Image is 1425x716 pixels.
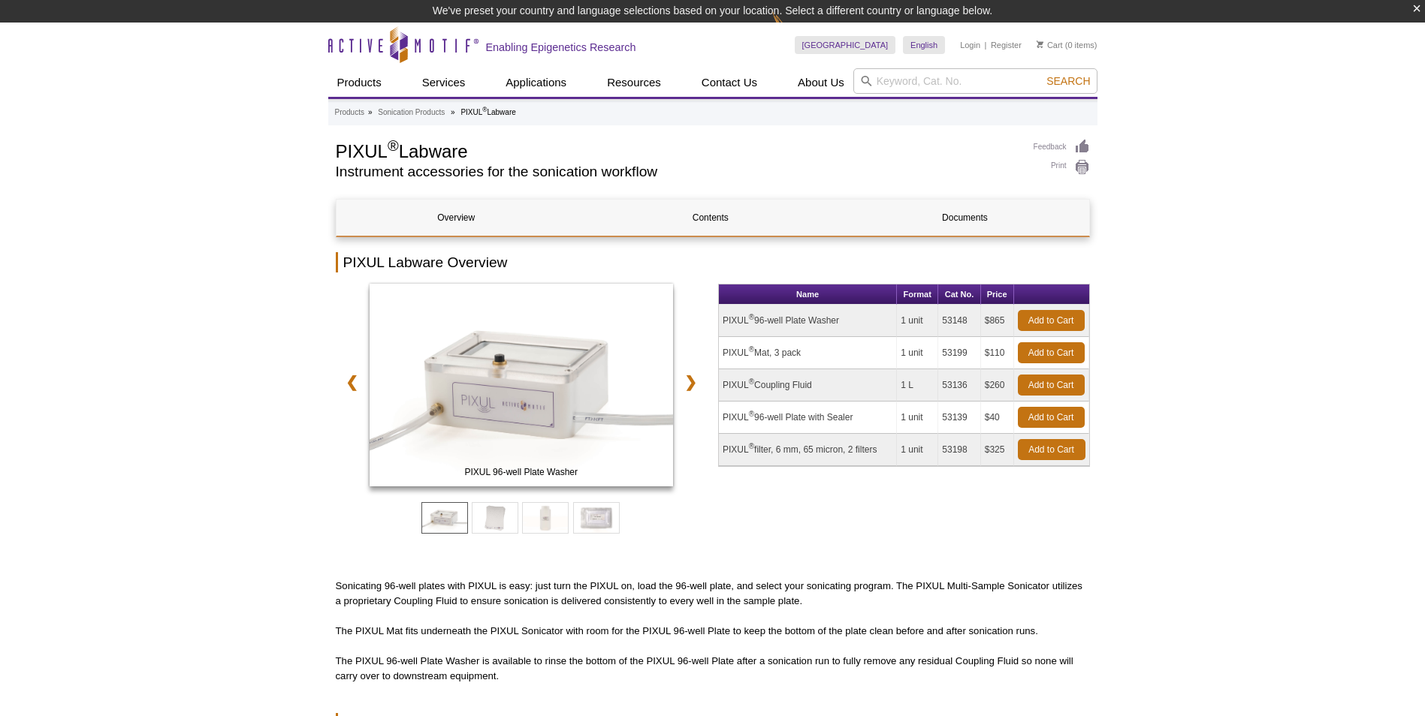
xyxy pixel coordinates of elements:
sup: ® [749,345,754,353]
a: PIXUL 96-well Plate Washer [370,284,674,491]
img: Your Cart [1037,41,1043,48]
p: The PIXUL Mat fits underneath the PIXUL Sonicator with room for the PIXUL 96-well Plate to keep t... [336,624,1090,639]
a: [GEOGRAPHIC_DATA] [795,36,896,54]
p: The PIXUL 96-well Plate Washer is available to rinse the bottom of the PIXUL 96-well Plate after ... [336,654,1090,684]
td: 53199 [938,337,980,369]
span: Search [1046,75,1090,87]
li: PIXUL Labware [460,108,515,116]
td: 53198 [938,434,980,466]
a: Feedback [1034,139,1090,155]
th: Format [897,284,938,305]
sup: ® [749,378,754,386]
sup: ® [482,106,487,113]
sup: ® [749,442,754,450]
td: 1 L [897,369,938,402]
li: | [985,36,987,54]
td: 1 unit [897,305,938,337]
a: Contents [590,200,830,236]
td: $260 [981,369,1014,402]
a: Cart [1037,40,1063,50]
a: Applications [497,68,575,97]
a: Resources [598,68,670,97]
p: Sonicating 96-well plates with PIXUL is easy: just turn the PIXUL on, load the 96-well plate, and... [336,579,1090,609]
a: Print [1034,159,1090,176]
td: 53148 [938,305,980,337]
h2: PIXUL Labware Overview [336,252,1090,272]
td: $40 [981,402,1014,434]
sup: ® [749,410,754,418]
input: Keyword, Cat. No. [853,68,1097,94]
a: Add to Cart [1018,375,1085,396]
a: English [903,36,945,54]
h2: Instrument accessories for the sonication workflow [336,165,1019,179]
th: Name [719,284,897,305]
a: Products [328,68,391,97]
a: Contact Us [693,68,766,97]
td: $110 [981,337,1014,369]
a: Documents [845,200,1085,236]
span: PIXUL 96-well Plate Washer [373,465,670,480]
td: PIXUL Mat, 3 pack [719,337,897,369]
a: About Us [789,68,853,97]
li: » [368,108,373,116]
td: 53136 [938,369,980,402]
a: Add to Cart [1018,407,1085,428]
a: Products [335,106,364,119]
th: Cat No. [938,284,980,305]
a: Add to Cart [1018,342,1085,363]
td: 1 unit [897,337,938,369]
a: Overview [337,200,576,236]
a: Add to Cart [1018,310,1085,331]
h1: PIXUL Labware [336,139,1019,161]
td: PIXUL 96-well Plate Washer [719,305,897,337]
h2: Enabling Epigenetics Research [486,41,636,54]
td: PIXUL Coupling Fluid [719,369,897,402]
td: $865 [981,305,1014,337]
td: 53139 [938,402,980,434]
td: $325 [981,434,1014,466]
td: 1 unit [897,402,938,434]
img: PIXUL Plate Washer [370,284,674,486]
td: 1 unit [897,434,938,466]
a: Add to Cart [1018,439,1085,460]
li: (0 items) [1037,36,1097,54]
a: Services [413,68,475,97]
img: Change Here [772,11,812,47]
td: PIXUL 96-well Plate with Sealer [719,402,897,434]
button: Search [1042,74,1094,88]
a: ❯ [675,365,707,399]
li: » [451,108,455,116]
a: Login [960,40,980,50]
a: Register [991,40,1022,50]
td: PIXUL filter, 6 mm, 65 micron, 2 filters [719,434,897,466]
sup: ® [749,313,754,321]
th: Price [981,284,1014,305]
sup: ® [388,137,399,154]
a: ❮ [336,365,368,399]
a: Sonication Products [378,106,445,119]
